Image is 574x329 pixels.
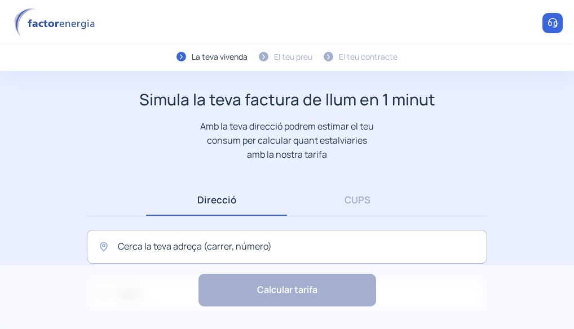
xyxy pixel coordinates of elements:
[287,184,428,216] a: CUPS
[339,51,398,63] div: El teu contracte
[198,119,376,161] p: Amb la teva direcció podrem estimar el teu consum per calcular quant estalviaries amb la nostra t...
[274,51,312,63] div: El teu preu
[139,90,435,109] h1: Simula la teva factura de llum en 1 minut
[547,17,558,29] img: llamar
[192,51,248,63] div: La teva vivenda
[11,8,101,39] img: logo factor
[146,184,287,216] a: Direcció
